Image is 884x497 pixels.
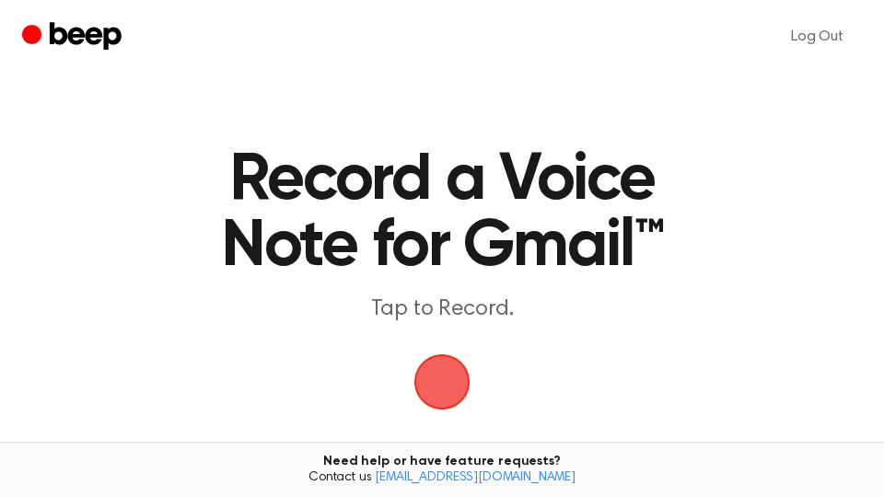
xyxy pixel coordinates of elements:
p: Tap to Record. [199,295,685,325]
img: Beep Logo [414,354,470,410]
a: [EMAIL_ADDRESS][DOMAIN_NAME] [375,471,576,484]
a: Log Out [773,15,862,59]
a: Beep [22,19,126,55]
h1: Record a Voice Note for Gmail™ [199,147,685,280]
span: Contact us [11,470,873,487]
